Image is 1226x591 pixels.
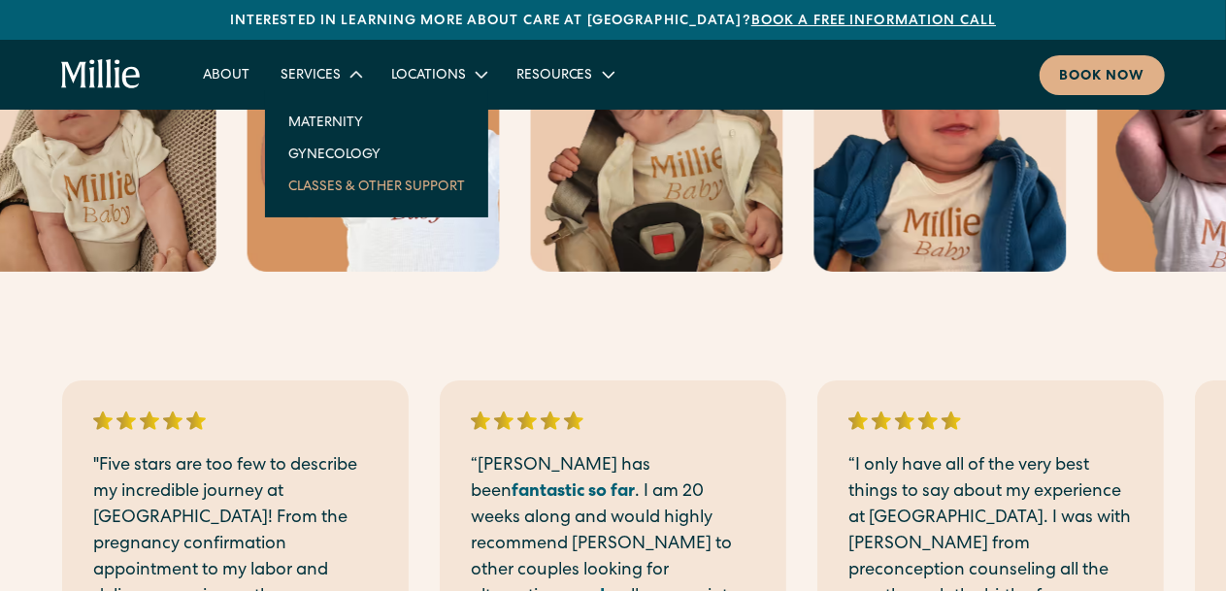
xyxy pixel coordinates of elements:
img: 5 stars rating [471,411,583,430]
a: Gynecology [273,138,480,170]
a: Maternity [273,106,480,138]
a: Book a free information call [751,15,996,28]
img: 5 stars rating [93,411,206,430]
div: Resources [516,66,593,86]
div: Locations [376,58,501,90]
div: Services [265,58,376,90]
div: Resources [501,58,628,90]
div: Locations [391,66,466,86]
strong: fantastic so far [512,483,635,501]
a: About [187,58,265,90]
a: Book now [1040,55,1165,95]
div: Book now [1059,67,1145,87]
a: home [61,59,141,90]
nav: Services [265,90,488,217]
img: 5 stars rating [848,411,961,430]
div: Services [281,66,341,86]
a: Classes & Other Support [273,170,480,202]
